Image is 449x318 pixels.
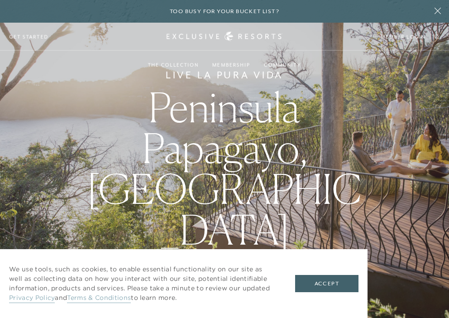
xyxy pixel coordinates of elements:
button: Accept [295,275,358,292]
p: We use tools, such as cookies, to enable essential functionality on our site as well as collectin... [9,265,277,303]
a: Privacy Policy [9,294,55,303]
h6: Too busy for your bucket list? [170,7,279,16]
a: The Collection [148,52,199,78]
a: Member Login [381,33,425,41]
span: Peninsula Papagayo, [GEOGRAPHIC_DATA] [87,82,362,254]
a: Terms & Conditions [67,294,131,303]
a: Community [264,52,301,78]
a: Get Started [9,33,48,41]
a: Membership [212,52,250,78]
